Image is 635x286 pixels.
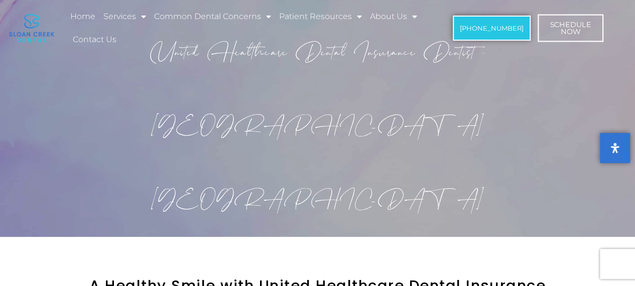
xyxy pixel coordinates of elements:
[9,14,54,42] img: logo
[460,25,524,32] span: [PHONE_NUMBER]
[550,21,591,36] span: Schedule Now
[278,5,363,28] a: Patient Resources
[453,16,531,41] a: [PHONE_NUMBER]
[69,5,97,28] a: Home
[102,5,148,28] a: Services
[69,5,436,51] nav: Menu
[600,133,630,163] button: Open Accessibility Panel
[538,15,603,42] a: ScheduleNow
[153,5,273,28] a: Common Dental Concerns
[32,17,604,237] h1: United Healthcare Dental Insurance Dentist – [GEOGRAPHIC_DATA] [GEOGRAPHIC_DATA]
[71,28,118,51] a: Contact Us
[368,5,419,28] a: About Us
